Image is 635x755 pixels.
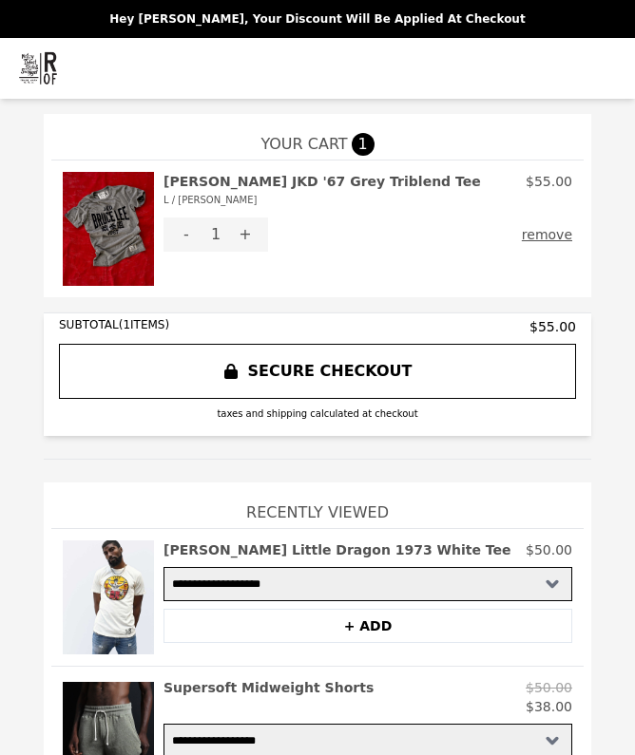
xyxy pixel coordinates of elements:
h1: Recently Viewed [51,482,584,528]
p: $50.00 [526,678,572,697]
div: L / [PERSON_NAME] [164,191,481,210]
button: + ADD [164,609,572,643]
img: Brand Logo [19,49,57,87]
h2: [PERSON_NAME] Little Dragon 1973 White Tee [164,540,511,559]
img: Bruce Lee JKD '67 Grey Triblend Tee [63,172,154,286]
button: - [164,217,209,252]
h2: [PERSON_NAME] JKD '67 Grey Triblend Tee [164,172,481,210]
div: taxes and shipping calculated at checkout [59,406,576,421]
div: 1 [209,217,222,252]
button: SECURE CHECKOUT [59,344,576,399]
p: $55.00 [526,172,572,191]
span: $55.00 [529,317,576,336]
span: ( 1 ITEMS) [119,318,169,331]
button: + [222,217,268,252]
img: Bruce Lee Little Dragon 1973 White Tee [63,540,154,654]
h2: Supersoft Midweight Shorts [164,678,374,697]
p: Hey [PERSON_NAME], your discount will be applied at checkout [11,11,624,27]
span: YOUR CART [260,133,347,156]
span: 1 [616,46,624,61]
span: 1 [352,133,375,156]
p: $38.00 [526,697,572,716]
select: Select a product variant [164,567,572,601]
p: $50.00 [526,540,572,559]
button: remove [522,217,572,252]
span: SUBTOTAL [59,318,119,331]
